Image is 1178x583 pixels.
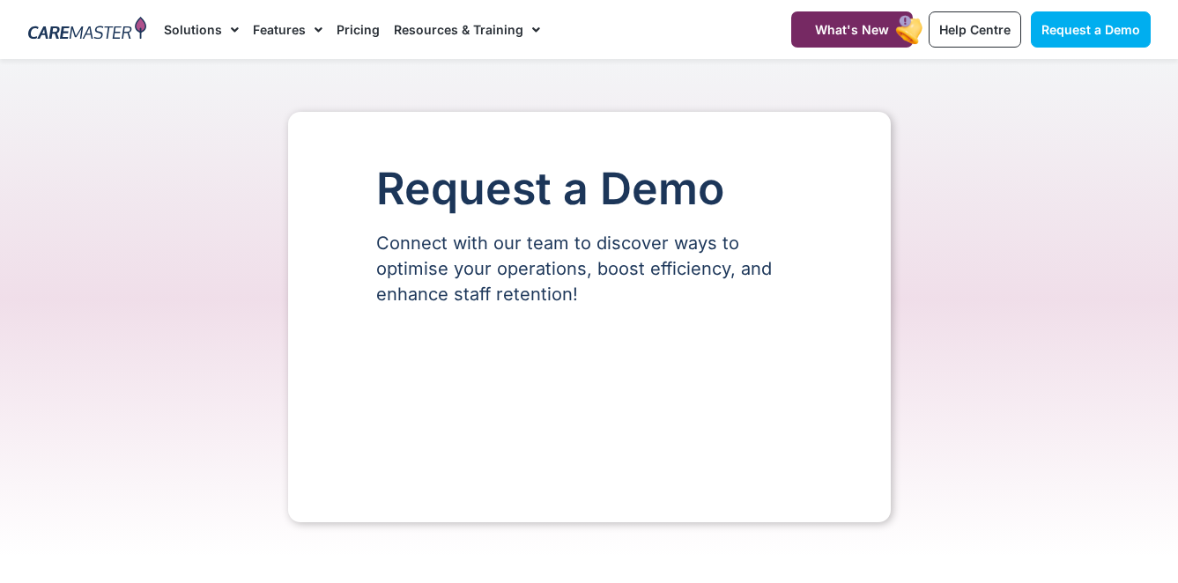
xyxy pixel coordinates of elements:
a: Help Centre [929,11,1021,48]
img: CareMaster Logo [28,17,147,43]
span: What's New [815,22,889,37]
span: Request a Demo [1041,22,1140,37]
p: Connect with our team to discover ways to optimise your operations, boost efficiency, and enhance... [376,231,803,307]
a: Request a Demo [1031,11,1151,48]
span: Help Centre [939,22,1011,37]
h1: Request a Demo [376,165,803,213]
a: What's New [791,11,913,48]
iframe: Form 0 [376,337,803,469]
